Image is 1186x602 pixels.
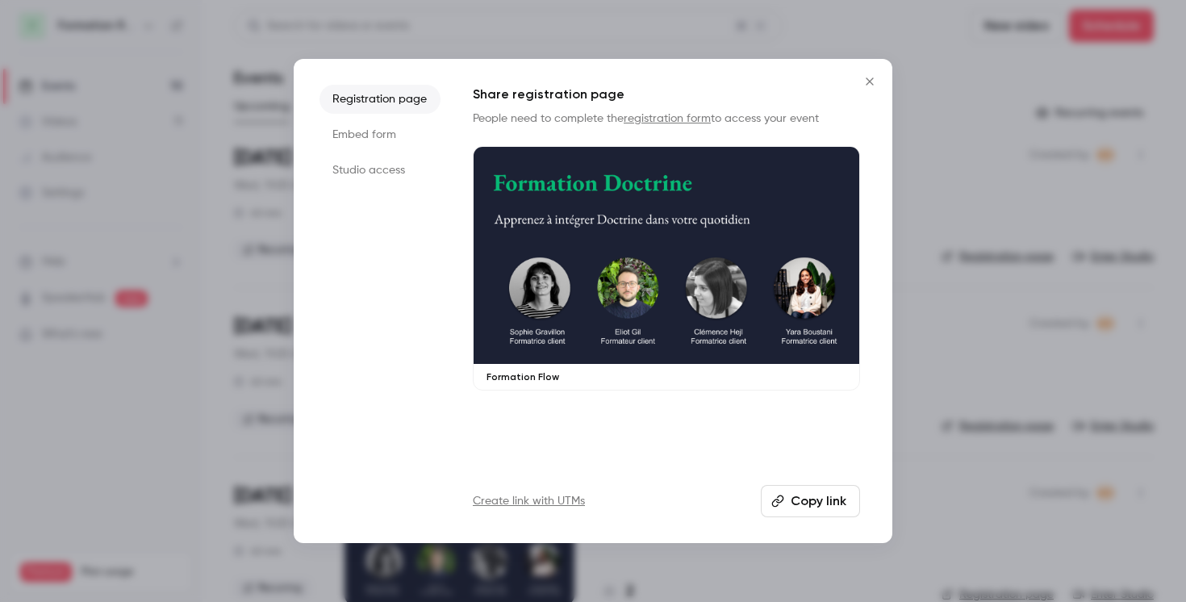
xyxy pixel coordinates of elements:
[473,111,860,127] p: People need to complete the to access your event
[319,85,441,114] li: Registration page
[473,85,860,104] h1: Share registration page
[761,485,860,517] button: Copy link
[319,120,441,149] li: Embed form
[624,113,711,124] a: registration form
[473,146,860,391] a: Formation Flow
[854,65,886,98] button: Close
[487,370,846,383] p: Formation Flow
[473,493,585,509] a: Create link with UTMs
[319,156,441,185] li: Studio access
